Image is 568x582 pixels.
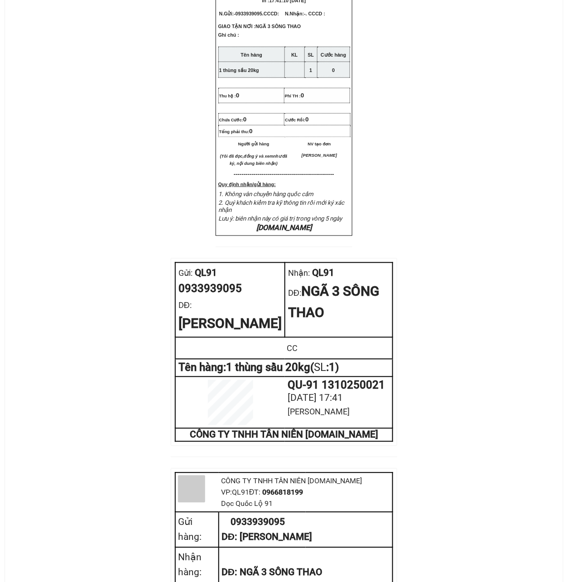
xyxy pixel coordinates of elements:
td: CÔNG TY TNHH TÂN NIÊN [DOMAIN_NAME] [175,428,393,442]
div: QL91 [178,266,282,281]
div: 0933939095 [178,281,282,298]
span: Lưu ý: biên nhận này có giá trị trong vòng 5 ngày [218,215,342,222]
span: DĐ: [178,301,192,310]
em: (Tôi đã đọc,đồng ý và xem [220,154,274,159]
span: 0 [243,116,246,123]
span: Cước Rồi: [285,118,308,122]
strong: KL [291,52,298,58]
span: CCCD: [264,11,280,16]
span: 1 [309,67,312,73]
span: . CCCD : [306,11,325,16]
span: Người gửi hàng [238,142,270,146]
em: [DOMAIN_NAME] [256,223,312,232]
span: N.Nhận: [285,11,325,16]
span: Chưa Cước: [219,118,247,122]
span: N.Gửi: [219,11,281,16]
span: SL [314,361,326,374]
div: [PERSON_NAME] [288,406,390,418]
span: Nhận: [288,269,310,278]
span: Phí TH : [285,94,304,98]
div: DĐ: NGÃ 3 SÔNG THAO [221,565,390,580]
div: VP: QL91 ĐT: [221,487,390,498]
span: NV tạo đơn [308,142,331,146]
span: Thu hộ : [219,94,240,98]
td: 0933939095 [219,512,393,548]
span: 0933939095. [236,11,281,16]
span: 2. Quý khách kiểm tra kỹ thông tin rồi mới ký xác nhận [218,199,345,213]
strong: Tên hàng [241,52,262,58]
span: [PERSON_NAME] [178,316,282,332]
span: 0966818199 [263,488,303,497]
span: --- [234,171,240,178]
strong: Cước hàng [321,52,346,58]
span: NGÃ 3 SÔNG THAO [255,24,301,29]
div: [DATE] 17:41 [288,391,390,406]
div: CÔNG TY TNHH TÂN NIÊN [DOMAIN_NAME] [221,476,390,487]
div: Dọc Quốc Lộ 91 [221,498,390,510]
span: GIAO TẬN NƠI : [218,24,301,29]
span: NGÃ 3 SÔNG THAO [288,284,379,321]
span: 0 [332,67,335,73]
span: 1. Không vân chuyển hàng quốc cấm [218,191,314,197]
div: Tên hàng: 1 thùng sầu 20kg ( : 1 ) [178,362,390,374]
strong: SL [308,52,314,58]
span: 1 thùng sầu 20kg [219,67,259,73]
span: 0 [305,116,308,123]
strong: Quy định nhận/gửi hàng: [218,182,276,187]
div: QU-91 1310250021 [288,380,390,391]
div: DĐ: [PERSON_NAME] [221,530,390,545]
span: - [234,11,280,16]
span: Gửi: [178,269,193,278]
div: QL91 [288,266,390,281]
span: ----------------------------------------------- [240,171,334,178]
span: 0 [236,92,239,99]
span: 0 [301,92,304,99]
span: Ghi chú : [218,32,239,45]
span: Tổng phải thu: [219,130,253,134]
span: 0 [249,128,252,135]
td: Gửi hàng: [175,512,219,548]
span: CC [287,344,298,353]
em: như đã ký, nội dung biên nhận) [230,154,287,166]
span: [PERSON_NAME] [302,153,337,158]
span: DĐ: [288,289,301,298]
span: - [304,11,325,16]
